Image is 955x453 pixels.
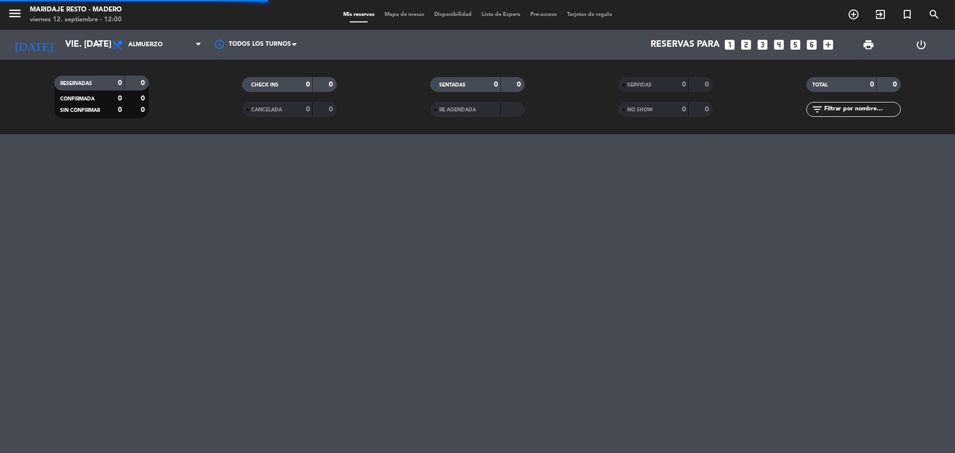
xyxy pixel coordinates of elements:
i: menu [7,6,22,21]
span: RE AGENDADA [439,107,476,112]
strong: 0 [705,81,711,88]
i: arrow_drop_down [93,39,104,51]
strong: 0 [705,106,711,113]
span: SIN CONFIRMAR [60,108,100,113]
span: print [862,39,874,51]
span: Disponibilidad [429,12,477,17]
strong: 0 [118,95,122,102]
strong: 0 [118,80,122,87]
span: Mapa de mesas [380,12,429,17]
strong: 0 [517,81,523,88]
button: menu [7,6,22,24]
strong: 0 [494,81,498,88]
i: turned_in_not [901,8,913,20]
span: Mis reservas [338,12,380,17]
span: SENTADAS [439,83,466,88]
i: add_circle_outline [848,8,859,20]
div: viernes 12. septiembre - 12:00 [30,15,122,25]
strong: 0 [682,106,686,113]
strong: 0 [329,81,335,88]
span: CONFIRMADA [60,96,95,101]
i: add_box [822,38,835,51]
span: SERVIDAS [627,83,652,88]
strong: 0 [141,95,147,102]
strong: 0 [329,106,335,113]
input: Filtrar por nombre... [823,104,900,115]
strong: 0 [141,80,147,87]
i: power_settings_new [915,39,927,51]
strong: 0 [306,81,310,88]
strong: 0 [870,81,874,88]
i: looks_two [740,38,753,51]
div: LOG OUT [895,30,948,60]
strong: 0 [141,106,147,113]
strong: 0 [682,81,686,88]
div: Maridaje Resto - Madero [30,5,122,15]
i: exit_to_app [874,8,886,20]
i: [DATE] [7,34,60,56]
span: RESERVADAS [60,81,92,86]
i: looks_3 [756,38,769,51]
span: Almuerzo [128,41,163,48]
strong: 0 [118,106,122,113]
span: Lista de Espera [477,12,525,17]
span: NO SHOW [627,107,653,112]
i: search [928,8,940,20]
span: Reservas para [651,40,720,50]
span: Tarjetas de regalo [562,12,617,17]
i: filter_list [811,103,823,115]
span: CANCELADA [251,107,282,112]
span: CHECK INS [251,83,279,88]
strong: 0 [893,81,899,88]
i: looks_4 [772,38,785,51]
span: TOTAL [812,83,828,88]
i: looks_one [723,38,736,51]
strong: 0 [306,106,310,113]
i: looks_5 [789,38,802,51]
i: looks_6 [805,38,818,51]
span: Pre-acceso [525,12,562,17]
